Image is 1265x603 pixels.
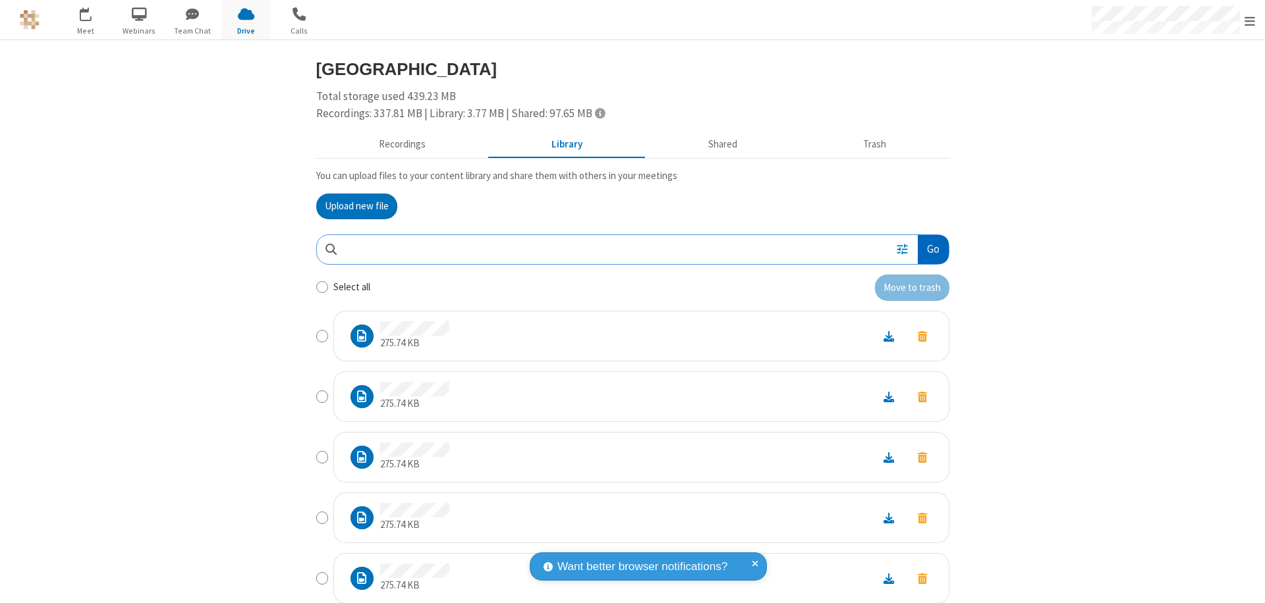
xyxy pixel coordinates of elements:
[872,389,906,404] a: Download file
[906,509,939,527] button: Move to trash
[333,280,370,295] label: Select all
[380,457,449,472] p: 275.74 KB
[906,569,939,587] button: Move to trash
[906,388,939,406] button: Move to trash
[875,275,949,301] button: Move to trash
[168,25,217,37] span: Team Chat
[316,60,949,78] h3: [GEOGRAPHIC_DATA]
[595,107,605,118] span: Totals displayed include files that have been moved to the trash.
[316,105,949,122] div: Recordings: 337.81 MB | Library: 3.77 MB | Shared: 97.65 MB
[380,396,449,411] p: 275.74 KB
[489,132,646,157] button: Content library
[380,578,449,593] p: 275.74 KB
[801,132,949,157] button: Trash
[872,328,906,344] a: Download file
[872,510,906,525] a: Download file
[316,88,949,122] div: Total storage used 439.23 MB
[20,10,40,30] img: QA Selenium DO NOT DELETE OR CHANGE
[316,169,949,184] p: You can upload files to your content library and share them with others in your meetings
[89,7,98,17] div: 1
[872,450,906,465] a: Download file
[61,25,111,37] span: Meet
[275,25,324,37] span: Calls
[918,235,948,265] button: Go
[115,25,164,37] span: Webinars
[646,132,801,157] button: Shared during meetings
[316,132,489,157] button: Recorded meetings
[380,517,449,533] p: 275.74 KB
[906,327,939,345] button: Move to trash
[906,448,939,466] button: Move to trash
[557,558,727,575] span: Want better browser notifications?
[872,571,906,586] a: Download file
[1232,569,1255,594] iframe: Chat
[316,194,397,220] button: Upload new file
[221,25,271,37] span: Drive
[380,336,449,351] p: 275.74 KB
